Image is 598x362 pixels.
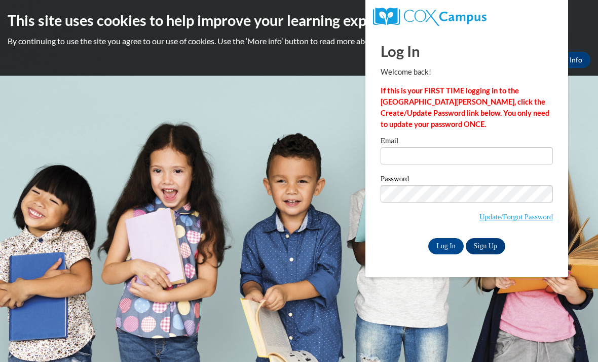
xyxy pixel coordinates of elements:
label: Password [381,175,553,185]
h1: Log In [381,41,553,61]
p: Welcome back! [381,67,553,78]
iframe: Button to launch messaging window [557,321,590,354]
label: Email [381,137,553,147]
input: Log In [428,238,464,254]
img: COX Campus [373,8,487,26]
p: By continuing to use the site you agree to our use of cookies. Use the ‘More info’ button to read... [8,36,590,47]
a: Update/Forgot Password [479,213,553,221]
h2: This site uses cookies to help improve your learning experience. [8,10,590,30]
strong: If this is your FIRST TIME logging in to the [GEOGRAPHIC_DATA][PERSON_NAME], click the Create/Upd... [381,86,549,128]
a: Sign Up [466,238,505,254]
